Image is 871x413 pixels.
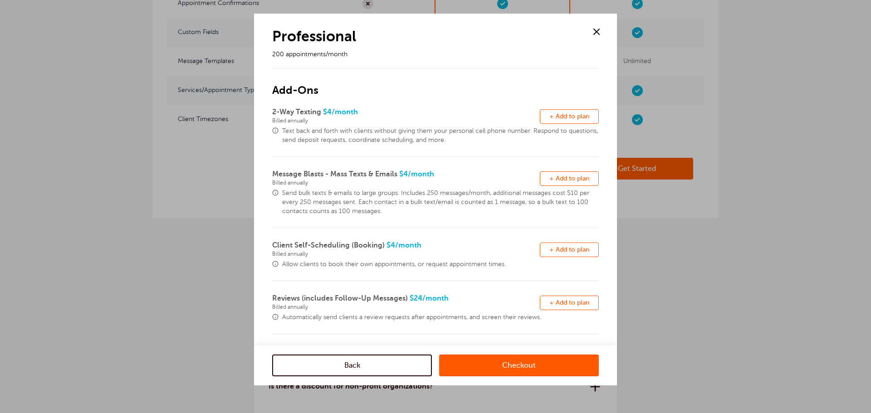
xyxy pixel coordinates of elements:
span: Billed annually [272,117,540,124]
a: Checkout [439,355,599,376]
a: Back [272,355,432,376]
span: /month [408,170,434,178]
span: $4 [272,241,540,257]
p: 200 appointments/month [272,50,578,59]
span: Automatically send clients a review requests after appointments, and screen their reviews. [282,313,599,322]
span: + Add to plan [549,246,589,253]
span: /month [395,241,421,249]
span: Send bulk texts & emails to large groups. Includes 250 messages/month, additional messages cost $... [282,189,599,216]
span: Message Blasts - Mass Texts & Emails [272,170,397,178]
span: + Add to plan [549,113,589,120]
span: /month [422,294,449,302]
button: + Add to plan [540,296,599,310]
span: Billed annually [272,304,540,310]
span: Billed annually [272,251,540,257]
span: Billed annually [272,180,540,186]
span: $4 [272,170,540,186]
h2: Add-Ons [272,68,599,97]
span: Text back and forth with clients without giving them your personal cell phone number. Respond to ... [282,126,599,145]
button: + Add to plan [540,171,599,186]
span: Allow clients to book their own appointments, or request appointment times. [282,260,599,269]
h1: Professional [272,27,578,45]
span: Client Self-Scheduling (Booking) [272,241,385,249]
span: 2-Way Texting [272,108,321,116]
span: + Add to plan [549,299,589,306]
span: /month [332,108,358,116]
span: + Add to plan [549,175,589,182]
button: + Add to plan [540,243,599,257]
button: + Add to plan [540,109,599,124]
span: Reviews (includes Follow-Up Messages) [272,294,408,302]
